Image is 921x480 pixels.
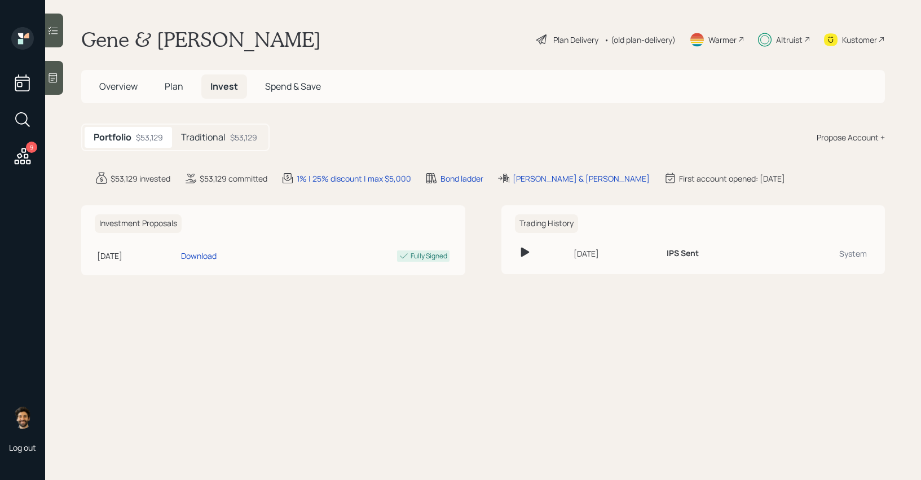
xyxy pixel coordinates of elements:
div: Plan Delivery [553,34,598,46]
div: Altruist [776,34,803,46]
div: [DATE] [574,248,657,259]
div: Fully Signed [411,251,447,261]
div: $53,129 [136,131,163,143]
div: $53,129 committed [200,173,267,184]
h5: Traditional [181,132,226,143]
div: Download [181,250,217,262]
div: $53,129 [230,131,257,143]
div: Kustomer [842,34,877,46]
div: Log out [9,442,36,453]
span: Spend & Save [265,80,321,93]
div: $53,129 invested [111,173,170,184]
div: Propose Account + [817,131,885,143]
div: Warmer [708,34,737,46]
div: First account opened: [DATE] [679,173,785,184]
h6: Trading History [515,214,578,233]
h5: Portfolio [94,132,131,143]
span: Plan [165,80,183,93]
div: 9 [26,142,37,153]
h6: IPS Sent [667,249,699,258]
div: • (old plan-delivery) [604,34,676,46]
span: Overview [99,80,138,93]
div: System [777,248,867,259]
img: eric-schwartz-headshot.png [11,406,34,429]
div: Bond ladder [440,173,483,184]
span: Invest [210,80,238,93]
h1: Gene & [PERSON_NAME] [81,27,321,52]
div: [PERSON_NAME] & [PERSON_NAME] [513,173,650,184]
div: 1% | 25% discount | max $5,000 [297,173,411,184]
div: [DATE] [97,250,177,262]
h6: Investment Proposals [95,214,182,233]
